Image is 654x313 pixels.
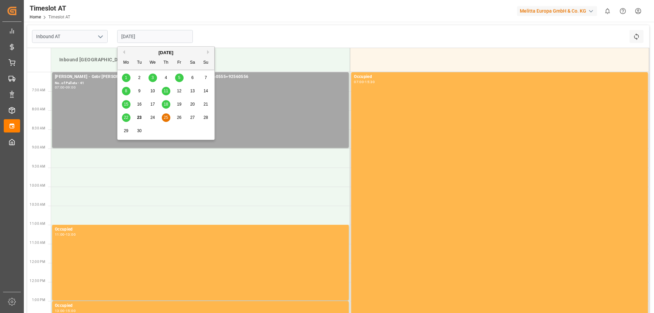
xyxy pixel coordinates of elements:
[117,30,193,43] input: DD.MM.YYYY
[137,115,141,120] span: 23
[32,298,45,302] span: 1:00 PM
[135,113,144,122] div: Choose Tuesday, September 23rd, 2025
[30,260,45,264] span: 12:00 PM
[364,80,365,83] div: -
[65,233,66,236] div: -
[137,128,141,133] span: 30
[30,241,45,245] span: 11:30 AM
[30,3,70,13] div: Timeslot AT
[152,75,154,80] span: 3
[188,87,197,95] div: Choose Saturday, September 13th, 2025
[137,102,141,107] span: 16
[122,74,130,82] div: Choose Monday, September 1st, 2025
[165,75,167,80] span: 4
[135,87,144,95] div: Choose Tuesday, September 9th, 2025
[177,115,181,120] span: 26
[203,115,208,120] span: 28
[190,102,194,107] span: 20
[30,203,45,206] span: 10:30 AM
[202,87,210,95] div: Choose Sunday, September 14th, 2025
[175,59,184,67] div: Fr
[149,100,157,109] div: Choose Wednesday, September 17th, 2025
[615,3,630,19] button: Help Center
[30,184,45,187] span: 10:00 AM
[55,80,346,86] div: No. of Pallets - 41
[202,113,210,122] div: Choose Sunday, September 28th, 2025
[30,15,41,19] a: Home
[32,30,108,43] input: Type to search/select
[135,74,144,82] div: Choose Tuesday, September 2nd, 2025
[188,59,197,67] div: Sa
[163,89,168,93] span: 11
[55,302,346,309] div: Occupied
[32,165,45,168] span: 9:30 AM
[124,102,128,107] span: 15
[55,226,346,233] div: Occupied
[30,279,45,283] span: 12:30 PM
[32,88,45,92] span: 7:30 AM
[354,74,645,80] div: Occupied
[191,75,194,80] span: 6
[124,128,128,133] span: 29
[125,75,127,80] span: 1
[32,126,45,130] span: 8:30 AM
[122,100,130,109] div: Choose Monday, September 15th, 2025
[175,100,184,109] div: Choose Friday, September 19th, 2025
[150,102,155,107] span: 17
[149,87,157,95] div: Choose Wednesday, September 10th, 2025
[65,309,66,312] div: -
[55,233,65,236] div: 11:00
[150,89,155,93] span: 10
[121,50,125,54] button: Previous Month
[138,89,141,93] span: 9
[55,86,65,89] div: 07:00
[149,74,157,82] div: Choose Wednesday, September 3rd, 2025
[124,115,128,120] span: 22
[162,59,170,67] div: Th
[175,113,184,122] div: Choose Friday, September 26th, 2025
[354,80,364,83] div: 07:00
[205,75,207,80] span: 7
[177,102,181,107] span: 19
[188,113,197,122] div: Choose Saturday, September 27th, 2025
[365,80,375,83] div: 15:30
[138,75,141,80] span: 2
[202,74,210,82] div: Choose Sunday, September 7th, 2025
[202,100,210,109] div: Choose Sunday, September 21st, 2025
[66,86,76,89] div: 09:00
[149,59,157,67] div: We
[135,127,144,135] div: Choose Tuesday, September 30th, 2025
[135,100,144,109] div: Choose Tuesday, September 16th, 2025
[135,59,144,67] div: Tu
[32,107,45,111] span: 8:00 AM
[162,87,170,95] div: Choose Thursday, September 11th, 2025
[125,89,127,93] span: 8
[57,53,344,66] div: Inbound [GEOGRAPHIC_DATA]
[207,50,211,54] button: Next Month
[203,89,208,93] span: 14
[517,6,597,16] div: Melitta Europa GmbH & Co. KG
[203,102,208,107] span: 21
[162,74,170,82] div: Choose Thursday, September 4th, 2025
[122,59,130,67] div: Mo
[162,113,170,122] div: Choose Thursday, September 25th, 2025
[190,89,194,93] span: 13
[163,115,168,120] span: 25
[149,113,157,122] div: Choose Wednesday, September 24th, 2025
[122,113,130,122] div: Choose Monday, September 22nd, 2025
[517,4,600,17] button: Melitta Europa GmbH & Co. KG
[55,74,346,80] div: [PERSON_NAME] - Gebr [PERSON_NAME] - 92560520+92560521+92560522+92560555+92560556
[202,59,210,67] div: Su
[118,49,214,56] div: [DATE]
[163,102,168,107] span: 18
[178,75,181,80] span: 5
[30,222,45,225] span: 11:00 AM
[600,3,615,19] button: show 0 new notifications
[188,74,197,82] div: Choose Saturday, September 6th, 2025
[95,31,105,42] button: open menu
[122,87,130,95] div: Choose Monday, September 8th, 2025
[188,100,197,109] div: Choose Saturday, September 20th, 2025
[122,127,130,135] div: Choose Monday, September 29th, 2025
[162,100,170,109] div: Choose Thursday, September 18th, 2025
[120,71,213,138] div: month 2025-09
